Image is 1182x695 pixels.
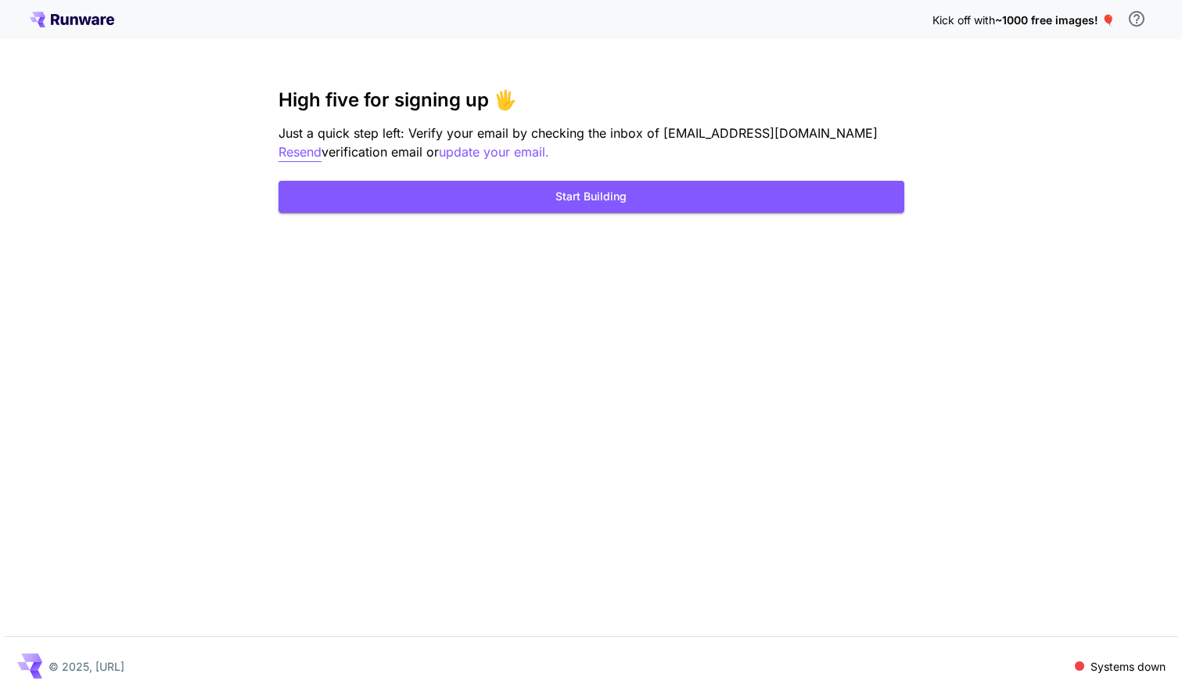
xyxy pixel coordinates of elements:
span: ~1000 free images! 🎈 [995,13,1115,27]
button: Resend [278,142,322,162]
button: Start Building [278,181,904,213]
p: © 2025, [URL] [49,658,124,675]
button: In order to qualify for free credit, you need to sign up with a business email address and click ... [1121,3,1152,34]
h3: High five for signing up 🖐️ [278,89,904,111]
span: Kick off with [932,13,995,27]
p: Systems down [1090,658,1166,675]
span: verification email or [322,144,439,160]
button: update your email. [439,142,549,162]
span: Just a quick step left: Verify your email by checking the inbox of [EMAIL_ADDRESS][DOMAIN_NAME] [278,125,878,141]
